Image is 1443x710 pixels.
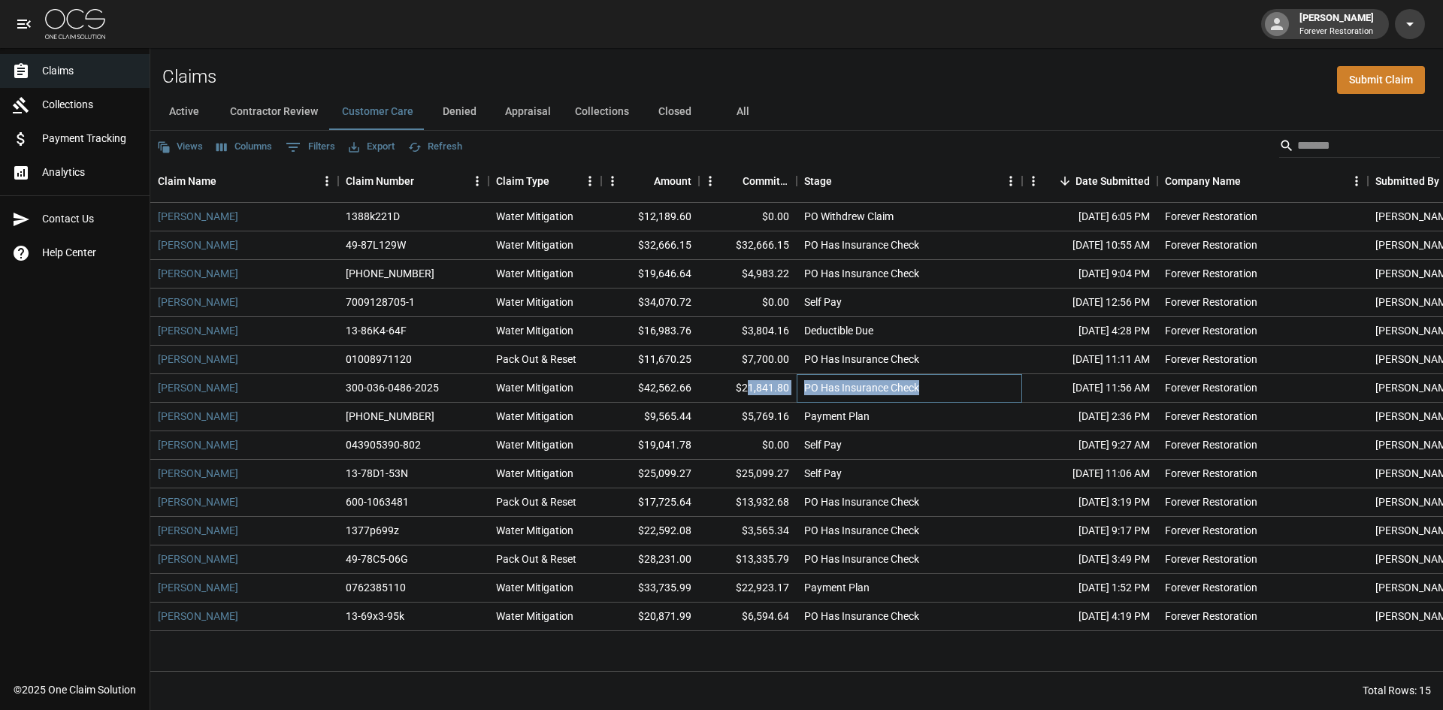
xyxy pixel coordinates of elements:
a: [PERSON_NAME] [158,352,238,367]
div: 13-78D1-53N [346,466,408,481]
div: $0.00 [699,289,797,317]
a: [PERSON_NAME] [158,266,238,281]
div: $5,769.16 [699,403,797,431]
div: PO Has Insurance Check [804,551,919,566]
button: Collections [563,94,641,130]
a: [PERSON_NAME] [158,494,238,509]
div: 600-1063481 [346,494,409,509]
button: Menu [1000,170,1022,192]
div: Water Mitigation [496,266,573,281]
div: Water Mitigation [496,523,573,538]
button: Contractor Review [218,94,330,130]
div: $9,565.44 [601,403,699,431]
div: Claim Name [150,160,338,202]
div: Search [1279,134,1440,161]
div: Total Rows: 15 [1363,683,1431,698]
div: $16,983.76 [601,317,699,346]
div: Forever Restoration [1165,580,1257,595]
a: [PERSON_NAME] [158,209,238,224]
div: Self Pay [804,295,842,310]
div: Forever Restoration [1165,437,1257,452]
h2: Claims [162,66,216,88]
button: open drawer [9,9,39,39]
div: [DATE] 10:55 AM [1022,231,1157,260]
a: [PERSON_NAME] [158,437,238,452]
div: Forever Restoration [1165,352,1257,367]
div: [DATE] 1:52 PM [1022,574,1157,603]
div: [DATE] 11:56 AM [1022,374,1157,403]
div: 300-036-0486-2025 [346,380,439,395]
div: Water Mitigation [496,437,573,452]
a: [PERSON_NAME] [158,523,238,538]
div: Payment Plan [804,409,870,424]
div: [DATE] 11:11 AM [1022,346,1157,374]
div: $28,231.00 [601,545,699,574]
button: Closed [641,94,709,130]
div: Forever Restoration [1165,494,1257,509]
div: Date Submitted [1075,160,1150,202]
div: $6,594.64 [699,603,797,631]
div: 49-87L129W [346,237,406,252]
a: [PERSON_NAME] [158,323,238,338]
a: [PERSON_NAME] [158,409,238,424]
div: Submitted By [1375,160,1439,202]
a: [PERSON_NAME] [158,380,238,395]
div: Water Mitigation [496,323,573,338]
div: 043905390-802 [346,437,421,452]
div: Forever Restoration [1165,380,1257,395]
div: Date Submitted [1022,160,1157,202]
button: Menu [601,170,624,192]
button: All [709,94,776,130]
button: Sort [721,171,743,192]
button: Customer Care [330,94,425,130]
span: Contact Us [42,211,138,227]
span: Help Center [42,245,138,261]
div: Forever Restoration [1165,295,1257,310]
div: $34,070.72 [601,289,699,317]
div: $20,871.99 [601,603,699,631]
div: Stage [804,160,832,202]
a: [PERSON_NAME] [158,295,238,310]
div: Self Pay [804,437,842,452]
div: $3,565.34 [699,517,797,545]
button: Menu [699,170,721,192]
div: $33,735.99 [601,574,699,603]
div: $19,646.64 [601,260,699,289]
div: 01008971120 [346,352,412,367]
button: Denied [425,94,493,130]
div: Committed Amount [743,160,789,202]
div: Forever Restoration [1165,551,1257,566]
button: Sort [414,171,435,192]
div: $17,725.64 [601,488,699,517]
div: $4,983.22 [699,260,797,289]
span: Payment Tracking [42,131,138,147]
div: Water Mitigation [496,466,573,481]
div: Claim Type [496,160,549,202]
div: Amount [654,160,691,202]
div: [DATE] 3:49 PM [1022,545,1157,574]
div: $11,670.25 [601,346,699,374]
div: Water Mitigation [496,580,573,595]
p: Forever Restoration [1299,26,1374,38]
span: Analytics [42,165,138,180]
div: $32,666.15 [601,231,699,260]
button: Menu [316,170,338,192]
button: Menu [1345,170,1368,192]
div: Payment Plan [804,580,870,595]
div: Water Mitigation [496,237,573,252]
button: Refresh [404,135,466,159]
div: Claim Name [158,160,216,202]
div: 0762385110 [346,580,406,595]
div: $32,666.15 [699,231,797,260]
div: Forever Restoration [1165,237,1257,252]
div: [DATE] 2:36 PM [1022,403,1157,431]
div: Forever Restoration [1165,609,1257,624]
div: Water Mitigation [496,609,573,624]
img: ocs-logo-white-transparent.png [45,9,105,39]
button: Appraisal [493,94,563,130]
div: $19,041.78 [601,431,699,460]
div: PO Has Insurance Check [804,609,919,624]
div: 01-008-885706 [346,409,434,424]
div: [DATE] 4:19 PM [1022,603,1157,631]
button: Menu [466,170,489,192]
